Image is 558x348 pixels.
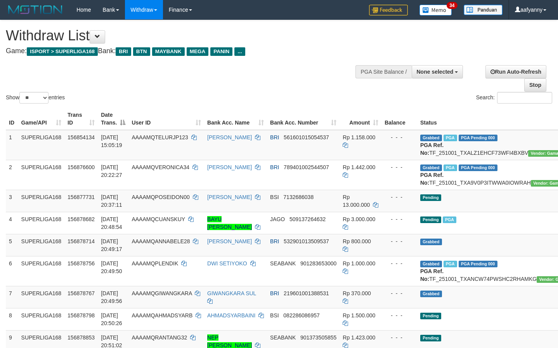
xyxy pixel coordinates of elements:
span: Rp 1.000.000 [343,260,375,267]
span: AAAAMQPLENDIK [132,260,178,267]
span: Pending [420,335,441,341]
td: 5 [6,234,18,256]
span: Copy 901283653000 to clipboard [300,260,336,267]
th: ID [6,108,18,130]
span: Marked by aafsoycanthlai [443,216,456,223]
td: 7 [6,286,18,308]
img: MOTION_logo.png [6,4,65,16]
span: Rp 1.442.000 [343,164,375,170]
td: SUPERLIGA168 [18,160,65,190]
span: Marked by aafsengchandara [444,135,457,141]
img: panduan.png [464,5,503,15]
span: 156854134 [68,134,95,140]
b: PGA Ref. No: [420,142,444,156]
span: Grabbed [420,261,442,267]
span: Copy 901373505855 to clipboard [300,334,336,341]
span: AAAAMQANNABELE28 [132,238,190,244]
span: Rp 800.000 [343,238,371,244]
a: GIWANGKARA SUL [207,290,256,296]
span: Pending [420,194,441,201]
td: SUPERLIGA168 [18,286,65,308]
span: Grabbed [420,291,442,297]
span: AAAAMQTELURJP123 [132,134,188,140]
span: 156878682 [68,216,95,222]
img: Feedback.jpg [369,5,408,16]
span: Marked by aafsengchandara [444,261,457,267]
span: [DATE] 20:49:56 [101,290,122,304]
span: AAAAMQGIWANGKARA [132,290,192,296]
span: None selected [417,69,454,75]
span: [DATE] 20:37:11 [101,194,122,208]
div: - - - [385,215,414,223]
span: JAGO [270,216,285,222]
span: 156877731 [68,194,95,200]
th: Amount: activate to sort column ascending [340,108,381,130]
span: BRI [270,290,279,296]
a: [PERSON_NAME] [207,238,252,244]
td: SUPERLIGA168 [18,256,65,286]
span: [DATE] 15:05:19 [101,134,122,148]
span: [DATE] 20:49:50 [101,260,122,274]
td: 3 [6,190,18,212]
td: SUPERLIGA168 [18,212,65,234]
span: Rp 370.000 [343,290,371,296]
label: Show entries [6,92,65,104]
span: AAAAMQRANTANG32 [132,334,187,341]
td: 4 [6,212,18,234]
a: BAYU [PERSON_NAME] [207,216,252,230]
span: 156878798 [68,312,95,319]
a: [PERSON_NAME] [207,134,252,140]
div: - - - [385,237,414,245]
span: [DATE] 20:49:17 [101,238,122,252]
th: Date Trans.: activate to sort column descending [98,108,128,130]
select: Showentries [19,92,49,104]
a: AHMADSYARBAINI [207,312,255,319]
span: BRI [270,238,279,244]
div: - - - [385,133,414,141]
th: Game/API: activate to sort column ascending [18,108,65,130]
span: Copy 509137264632 to clipboard [289,216,326,222]
b: PGA Ref. No: [420,268,444,282]
span: Grabbed [420,239,442,245]
span: BSI [270,312,279,319]
span: AAAAMQCUANSKUY [132,216,185,222]
span: Copy 532901013509537 to clipboard [284,238,329,244]
span: AAAAMQAHMADSYARB [132,312,192,319]
a: Stop [524,78,546,92]
span: 156878714 [68,238,95,244]
span: AAAAMQVERONICA34 [132,164,189,170]
span: PGA Pending [459,135,497,141]
b: PGA Ref. No: [420,172,444,186]
span: 34 [447,2,457,9]
div: - - - [385,193,414,201]
span: Copy 561601015054537 to clipboard [284,134,329,140]
span: MAYBANK [152,47,185,56]
span: Pending [420,216,441,223]
img: Button%20Memo.svg [419,5,452,16]
span: 156876600 [68,164,95,170]
span: MEGA [187,47,209,56]
span: Marked by aafsengchandara [444,164,457,171]
span: BRI [116,47,131,56]
h1: Withdraw List [6,28,364,43]
div: - - - [385,312,414,319]
td: SUPERLIGA168 [18,234,65,256]
span: Copy 082286086957 to clipboard [283,312,319,319]
span: Copy 789401002544507 to clipboard [284,164,329,170]
span: SEABANK [270,260,296,267]
span: BRI [270,164,279,170]
span: BTN [133,47,150,56]
input: Search: [497,92,552,104]
th: User ID: activate to sort column ascending [128,108,204,130]
span: 156878853 [68,334,95,341]
span: Rp 13.000.000 [343,194,370,208]
h4: Game: Bank: [6,47,364,55]
span: Rp 3.000.000 [343,216,375,222]
span: Pending [420,313,441,319]
span: BRI [270,134,279,140]
a: DWI SETIYOKO [207,260,247,267]
span: Copy 219601001388531 to clipboard [284,290,329,296]
span: ISPORT > SUPERLIGA168 [27,47,98,56]
label: Search: [476,92,552,104]
a: [PERSON_NAME] [207,164,252,170]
